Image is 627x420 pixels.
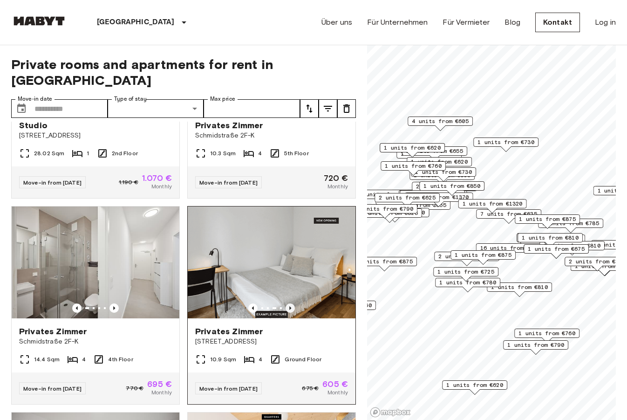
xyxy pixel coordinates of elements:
div: Map marker [517,233,582,248]
span: 4 [258,149,262,158]
span: 3 units from €655 [404,191,461,199]
span: 1 units from €725 [437,268,494,276]
span: Ground Floor [285,355,321,364]
span: 1 units from €620 [384,144,441,152]
img: Habyt [11,16,67,26]
span: 1 units from €675 [528,245,585,253]
button: tune [300,99,319,118]
span: Move-in from [DATE] [199,179,258,186]
span: 1 units from €810 [522,234,579,242]
span: 1 units from €620 [411,158,468,166]
span: 695 € [147,380,172,388]
span: 605 € [322,380,348,388]
div: Map marker [409,171,475,185]
div: Map marker [399,190,467,205]
button: Previous image [248,303,258,313]
span: 1 units from €780 [439,278,496,287]
span: Studio [19,120,48,131]
span: 2 units from €960 [569,257,626,266]
span: 1 units from €810 [491,283,548,291]
div: Map marker [476,209,541,224]
div: Map marker [476,243,545,258]
div: Map marker [433,267,498,282]
span: 1.190 € [119,178,138,186]
span: 1 units from €1150 [365,208,425,217]
span: 4th Floor [108,355,133,364]
span: Privates Zimmer [195,326,263,337]
span: [STREET_ADDRESS] [19,131,172,140]
span: 1 units from €850 [423,182,480,190]
label: Move-in date [18,95,52,103]
label: Type of stay [114,95,147,103]
a: Über uns [321,17,352,28]
p: [GEOGRAPHIC_DATA] [97,17,175,28]
span: 4 [82,355,86,364]
span: 2 units from €655 [406,147,463,155]
div: Map marker [524,244,589,259]
span: 1 units from €875 [455,251,511,259]
button: Previous image [286,303,295,313]
span: 720 € [324,174,348,182]
img: Marketing picture of unit DE-01-260-047-04 [12,207,179,318]
span: 675 € [302,384,319,392]
div: Map marker [450,250,516,265]
span: 2nd Floor [112,149,138,158]
a: Marketing picture of unit DE-01-260-047-04Previous imagePrevious imagePrivates ZimmerSchmidstraße... [11,206,180,405]
div: Map marker [407,157,472,172]
span: 5th Floor [284,149,308,158]
span: 2 units from €865 [438,252,495,261]
span: 770 € [126,384,143,392]
span: [STREET_ADDRESS] [195,337,348,346]
span: 1 units from €825 [361,209,418,217]
a: Kontakt [535,13,580,32]
span: 1 units from €1370 [409,193,469,201]
span: Private rooms and apartments for rent in [GEOGRAPHIC_DATA] [11,56,356,88]
div: Map marker [473,138,538,152]
span: 1 units from €760 [385,162,442,170]
span: Privates Zimmer [19,326,87,337]
div: Map marker [381,161,446,176]
span: 10.9 Sqm [210,355,236,364]
span: 20 units from €655 [356,190,416,199]
span: 1.070 € [142,174,172,182]
img: Marketing picture of unit DE-01-262-003-01 [188,207,355,318]
span: 1 units from €790 [356,205,413,213]
span: 4 units from €605 [412,117,469,125]
div: Map marker [442,380,507,395]
button: Previous image [109,303,119,313]
button: tune [319,99,337,118]
div: Map marker [518,233,583,248]
span: 1 units from €875 [356,257,413,266]
button: Choose date [12,99,31,118]
span: 1 units from €730 [415,168,472,176]
span: 1 units from €785 [542,219,599,227]
button: tune [337,99,356,118]
div: Map marker [400,190,465,205]
div: Map marker [503,340,568,355]
span: 2 units from €655 [416,182,473,191]
span: 4 [259,355,262,364]
div: Map marker [408,117,473,131]
div: Map marker [375,193,440,207]
span: Schmidstraße 2F-K [19,337,172,346]
div: Map marker [352,257,417,271]
a: Für Vermieter [443,17,490,28]
span: Move-in from [DATE] [199,385,258,392]
a: Blog [504,17,520,28]
a: Previous imagePrevious imagePrivates Zimmer[STREET_ADDRESS]10.9 Sqm4Ground FloorMove-in from [DAT... [187,206,356,405]
span: 2 units from €625 [379,193,436,202]
div: Map marker [487,282,552,297]
span: 16 units from €650 [480,244,540,252]
span: 1 units from €730 [477,138,534,146]
div: Map marker [352,190,421,204]
label: Max price [210,95,235,103]
span: 10.3 Sqm [210,149,236,158]
span: 1 units from €620 [446,381,503,389]
span: 28.02 Sqm [34,149,64,158]
a: Für Unternehmen [367,17,428,28]
div: Map marker [352,204,417,219]
a: Log in [595,17,616,28]
span: 1 units from €660 [315,301,372,310]
span: 1 units from €875 [519,215,576,223]
button: Previous image [72,303,82,313]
